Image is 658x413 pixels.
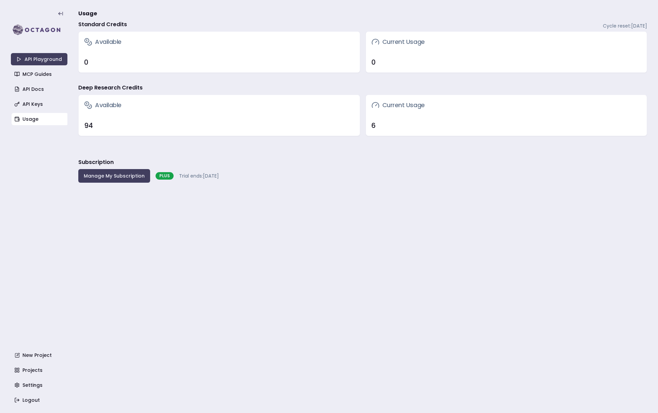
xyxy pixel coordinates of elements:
[12,98,68,110] a: API Keys
[84,100,122,110] h3: Available
[179,172,219,179] span: Trial ends: [DATE]
[371,121,642,130] div: 6
[371,37,425,47] h3: Current Usage
[156,172,174,180] div: PLUS
[12,394,68,406] a: Logout
[12,83,68,95] a: API Docs
[84,121,354,130] div: 94
[371,100,425,110] h3: Current Usage
[11,23,67,37] img: logo-rect-yK7x_WSZ.svg
[78,158,114,166] h3: Subscription
[84,57,354,67] div: 0
[371,57,642,67] div: 0
[78,169,150,183] button: Manage My Subscription
[84,37,122,47] h3: Available
[12,68,68,80] a: MCP Guides
[11,53,67,65] a: API Playground
[78,20,127,29] h4: Standard Credits
[12,364,68,376] a: Projects
[12,349,68,361] a: New Project
[78,84,143,92] h4: Deep Research Credits
[603,22,647,29] span: Cycle reset: [DATE]
[12,113,68,125] a: Usage
[78,10,97,18] span: Usage
[12,379,68,391] a: Settings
